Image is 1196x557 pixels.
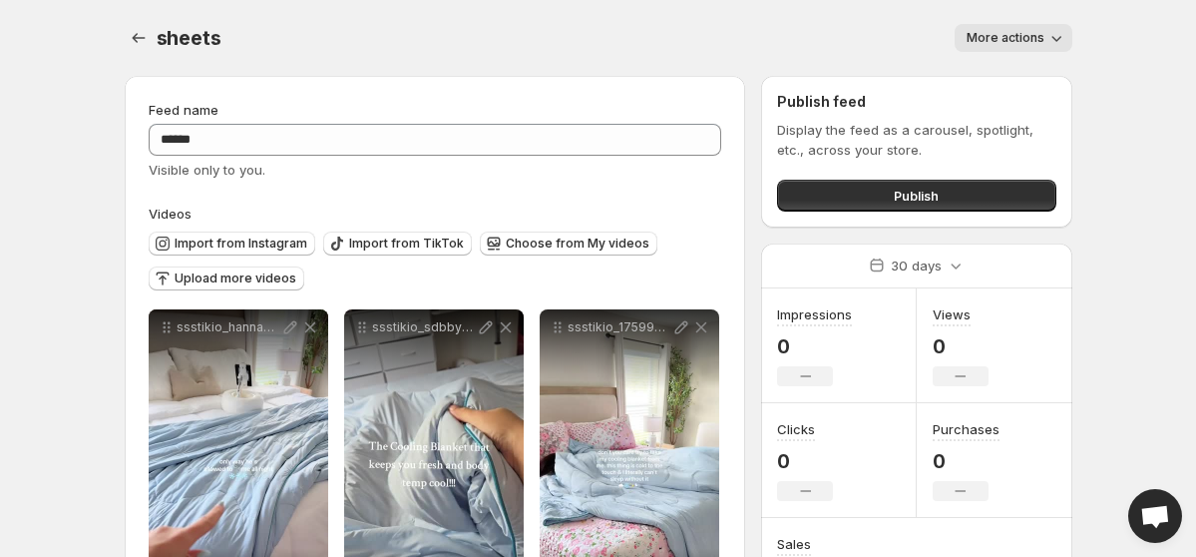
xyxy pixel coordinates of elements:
span: sheets [157,26,221,50]
button: Publish [777,180,1055,212]
button: Import from Instagram [149,232,315,256]
span: Import from TikTok [349,236,464,252]
span: More actions [967,30,1044,46]
h3: Purchases [933,419,999,439]
p: ssstikio_1759929608622 [568,319,671,335]
span: Feed name [149,102,218,118]
p: 30 days [891,256,942,276]
p: 0 [777,334,852,358]
button: Import from TikTok [323,232,472,256]
span: Publish [894,186,939,206]
p: 0 [777,449,833,473]
p: 0 [933,334,989,358]
div: Open chat [1128,489,1182,543]
h3: Views [933,304,971,324]
button: More actions [955,24,1072,52]
h3: Impressions [777,304,852,324]
h2: Publish feed [777,92,1055,112]
span: Choose from My videos [506,236,649,252]
p: 0 [933,449,999,473]
p: ssstikio_sdbby88_1759929417385 [372,319,476,335]
h3: Sales [777,534,811,554]
span: Import from Instagram [175,236,307,252]
span: Visible only to you. [149,162,265,178]
p: ssstikio_hannahbentley_1759929557350 [177,319,280,335]
h3: Clicks [777,419,815,439]
p: Display the feed as a carousel, spotlight, etc., across your store. [777,120,1055,160]
button: Settings [125,24,153,52]
button: Upload more videos [149,267,304,290]
span: Upload more videos [175,271,296,286]
span: Videos [149,206,192,222]
button: Choose from My videos [480,232,657,256]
